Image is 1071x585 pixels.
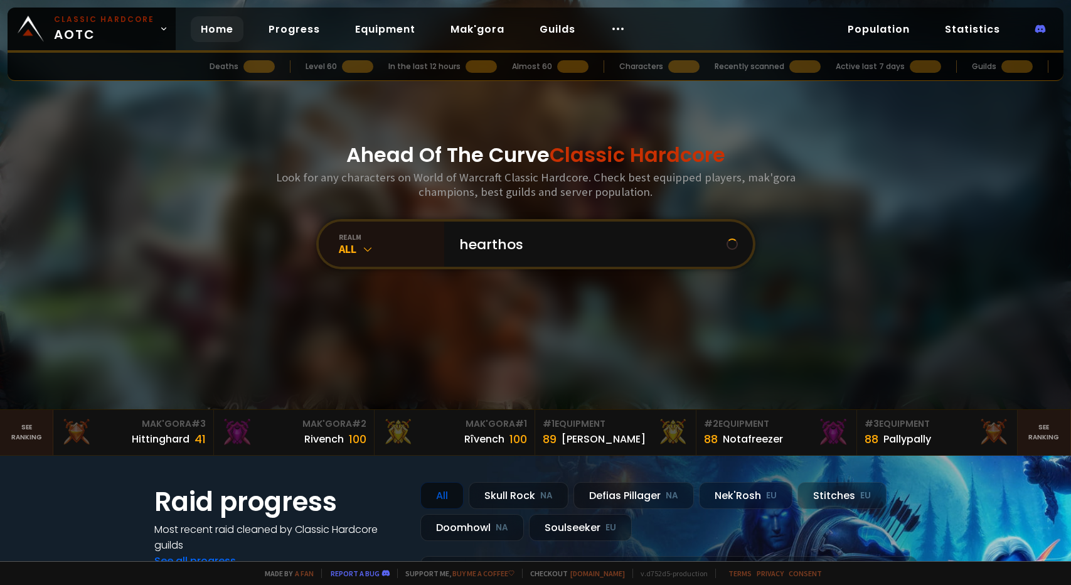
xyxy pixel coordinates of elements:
h1: Ahead Of The Curve [346,140,725,170]
div: Hittinghard [132,431,189,447]
div: Almost 60 [512,61,552,72]
div: Nek'Rosh [699,482,792,509]
a: Consent [789,569,822,578]
div: Doomhowl [420,514,524,541]
div: realm [339,232,444,242]
div: Guilds [972,61,996,72]
div: Recently scanned [715,61,784,72]
div: Equipment [543,417,688,431]
div: Active last 7 days [836,61,905,72]
div: Mak'Gora [382,417,527,431]
div: Deaths [210,61,238,72]
a: Buy me a coffee [452,569,514,578]
span: # 1 [515,417,527,430]
small: NA [666,490,678,502]
div: All [339,242,444,256]
small: EU [860,490,871,502]
a: Seeranking [1018,410,1071,455]
a: See all progress [154,554,236,568]
a: #3Equipment88Pallypally [857,410,1018,455]
div: 41 [194,431,206,448]
span: # 3 [865,417,879,430]
a: Report a bug [331,569,380,578]
a: Mak'Gora#2Rivench100 [214,410,375,455]
div: Skull Rock [469,482,568,509]
a: Progress [258,16,330,42]
a: a fan [295,569,314,578]
a: Guilds [530,16,585,42]
a: Mak'gora [440,16,514,42]
span: # 2 [704,417,718,430]
a: #1Equipment89[PERSON_NAME] [535,410,696,455]
a: Terms [728,569,752,578]
span: # 3 [191,417,206,430]
span: Classic Hardcore [550,141,725,169]
div: Soulseeker [529,514,632,541]
div: Notafreezer [723,431,783,447]
a: Classic HardcoreAOTC [8,8,176,50]
div: 88 [704,431,718,448]
div: Equipment [704,417,849,431]
div: Level 60 [306,61,337,72]
div: Equipment [865,417,1010,431]
div: 100 [349,431,366,448]
small: EU [605,522,616,534]
h4: Most recent raid cleaned by Classic Hardcore guilds [154,522,405,553]
small: EU [766,490,777,502]
a: Population [838,16,920,42]
div: Pallypally [883,431,931,447]
div: Rîvench [464,431,504,447]
span: v. d752d5 - production [632,569,708,578]
div: Stitches [797,482,887,509]
div: 88 [865,431,878,448]
a: Home [191,16,243,42]
span: Made by [257,569,314,578]
span: Checkout [522,569,625,578]
input: Search a character... [452,222,727,267]
a: #2Equipment88Notafreezer [696,410,857,455]
small: NA [540,490,553,502]
small: NA [496,522,508,534]
a: Privacy [757,569,784,578]
h1: Raid progress [154,482,405,522]
div: Mak'Gora [221,417,366,431]
div: 100 [509,431,527,448]
a: Mak'Gora#1Rîvench100 [375,410,535,455]
a: [DOMAIN_NAME] [570,569,625,578]
span: # 2 [352,417,366,430]
a: Mak'Gora#3Hittinghard41 [53,410,214,455]
div: Mak'Gora [61,417,206,431]
a: Statistics [935,16,1010,42]
small: Classic Hardcore [54,14,154,25]
div: All [420,482,464,509]
div: In the last 12 hours [388,61,461,72]
span: Support me, [397,569,514,578]
div: Rivench [304,431,344,447]
span: AOTC [54,14,154,44]
a: Equipment [345,16,425,42]
h3: Look for any characters on World of Warcraft Classic Hardcore. Check best equipped players, mak'g... [271,170,801,199]
div: Defias Pillager [573,482,694,509]
div: 89 [543,431,557,448]
div: [PERSON_NAME] [562,431,646,447]
span: # 1 [543,417,555,430]
div: Characters [619,61,663,72]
